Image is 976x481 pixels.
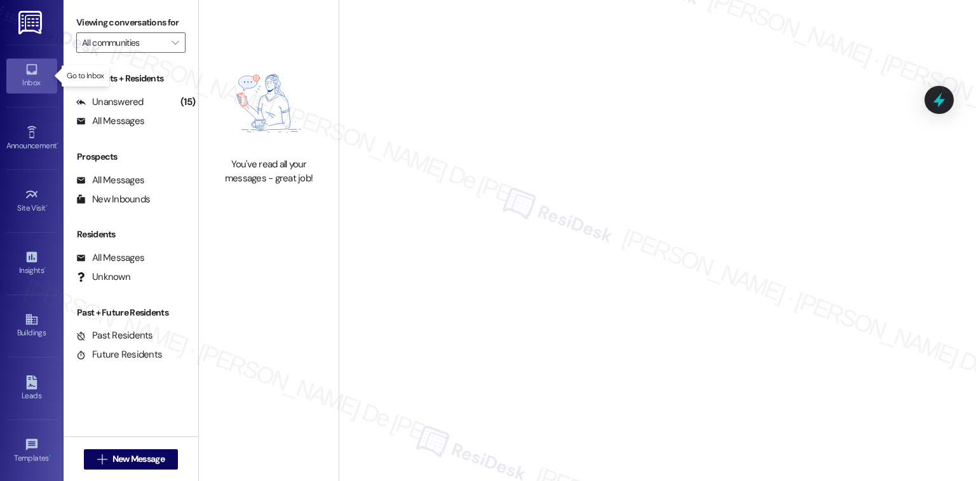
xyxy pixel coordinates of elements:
div: All Messages [76,251,144,265]
span: • [44,264,46,273]
div: New Inbounds [76,193,150,206]
div: Past Residents [76,329,153,342]
a: Inbox [6,59,57,93]
p: Go to Inbox [67,71,104,81]
div: All Messages [76,174,144,187]
div: You've read all your messages - great job! [213,158,325,185]
a: Templates • [6,434,57,468]
div: Prospects + Residents [64,72,198,85]
div: Residents [64,228,198,241]
div: Unanswered [76,95,144,109]
a: Buildings [6,309,57,343]
a: Site Visit • [6,184,57,218]
div: (15) [177,92,198,112]
img: ResiDesk Logo [18,11,44,34]
span: New Message [112,452,165,466]
div: Future Residents [76,348,162,361]
input: All communities [82,32,165,53]
div: Past + Future Residents [64,306,198,319]
img: empty-state [213,55,325,151]
label: Viewing conversations for [76,13,186,32]
div: All Messages [76,115,144,128]
i:  [97,454,107,464]
span: • [57,139,58,148]
div: Prospects [64,150,198,164]
a: Insights • [6,246,57,281]
i:  [172,38,179,48]
button: New Message [84,449,178,470]
span: • [49,452,51,461]
span: • [46,202,48,211]
div: Unknown [76,270,130,284]
a: Leads [6,372,57,406]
